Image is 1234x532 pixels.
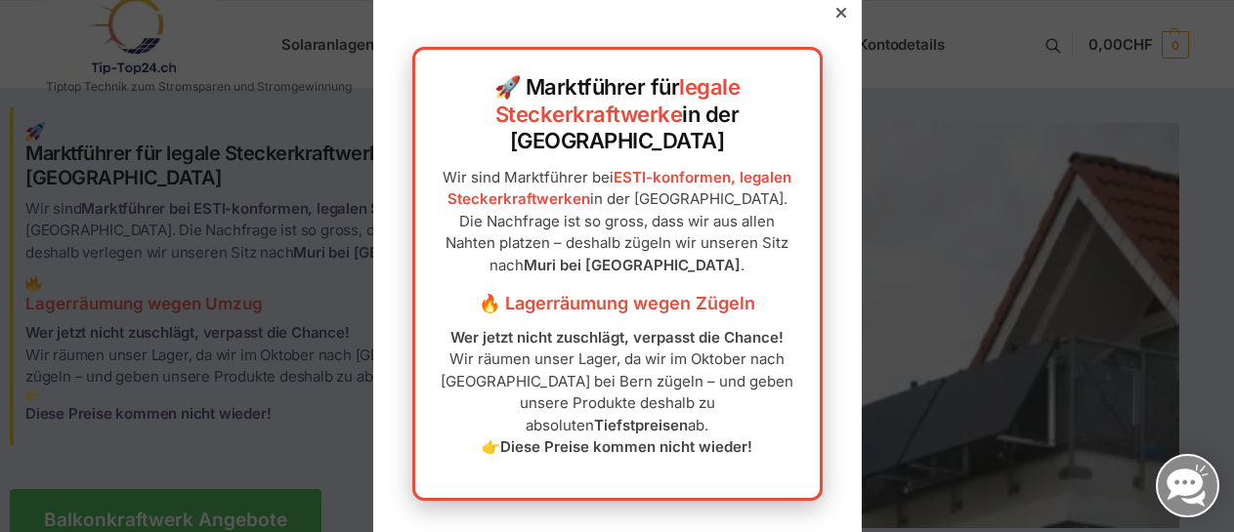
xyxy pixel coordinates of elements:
p: Wir sind Marktführer bei in der [GEOGRAPHIC_DATA]. Die Nachfrage ist so gross, dass wir aus allen... [435,167,800,277]
a: ESTI-konformen, legalen Steckerkraftwerken [447,168,792,209]
a: legale Steckerkraftwerke [495,74,741,127]
p: Wir räumen unser Lager, da wir im Oktober nach [GEOGRAPHIC_DATA] bei Bern zügeln – und geben unse... [435,327,800,459]
strong: Wer jetzt nicht zuschlägt, verpasst die Chance! [450,328,784,347]
h3: 🔥 Lagerräumung wegen Zügeln [435,291,800,316]
strong: Muri bei [GEOGRAPHIC_DATA] [524,256,741,274]
strong: Diese Preise kommen nicht wieder! [500,437,752,456]
strong: Tiefstpreisen [594,416,688,434]
h2: 🚀 Marktführer für in der [GEOGRAPHIC_DATA] [435,74,800,155]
